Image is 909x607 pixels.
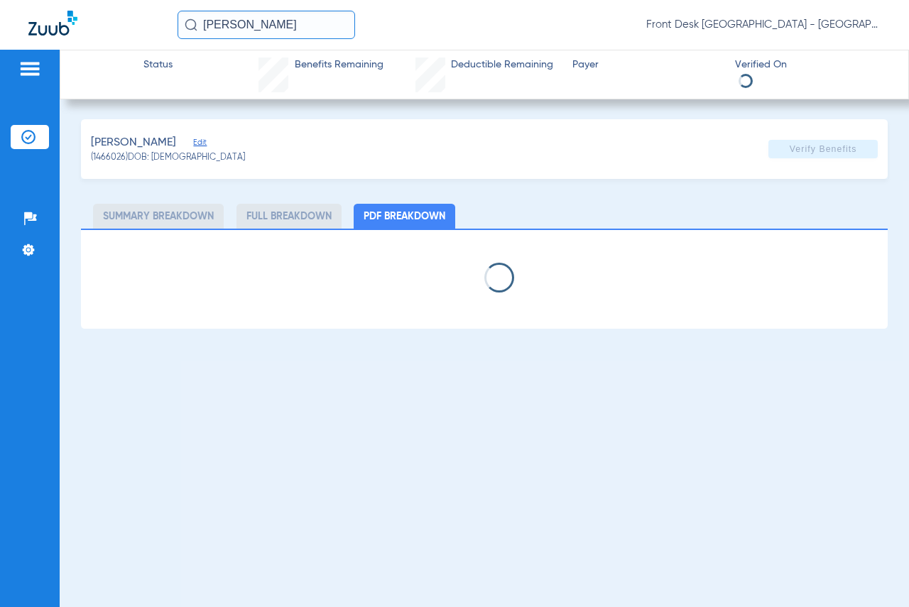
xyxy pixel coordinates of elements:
iframe: Chat Widget [838,539,909,607]
span: [PERSON_NAME] [91,134,176,152]
span: Deductible Remaining [451,58,553,72]
input: Search for patients [178,11,355,39]
span: Front Desk [GEOGRAPHIC_DATA] - [GEOGRAPHIC_DATA] | My Community Dental Centers [646,18,881,32]
img: Search Icon [185,18,197,31]
img: hamburger-icon [18,60,41,77]
span: Verified On [735,58,886,72]
li: Summary Breakdown [93,204,224,229]
span: (1466026) DOB: [DEMOGRAPHIC_DATA] [91,152,245,165]
span: Payer [572,58,723,72]
img: Zuub Logo [28,11,77,35]
span: Edit [193,138,206,151]
li: Full Breakdown [236,204,342,229]
li: PDF Breakdown [354,204,455,229]
span: Status [143,58,173,72]
span: Benefits Remaining [295,58,383,72]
